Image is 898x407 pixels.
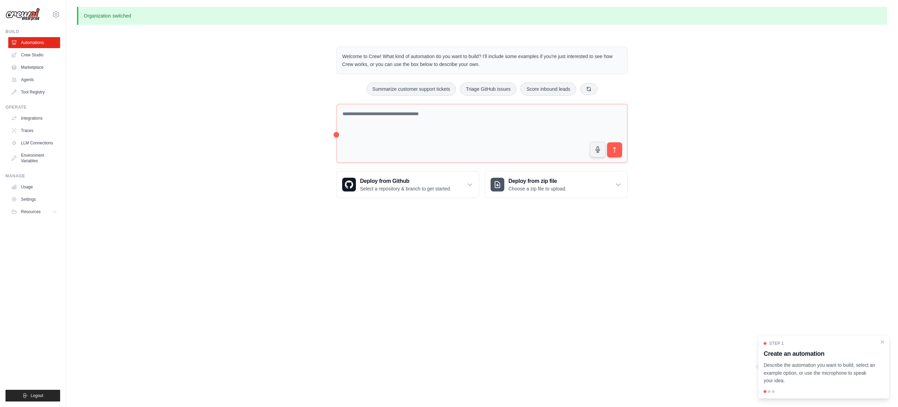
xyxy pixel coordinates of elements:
a: Settings [8,194,60,205]
a: Tool Registry [8,87,60,98]
button: Logout [5,390,60,401]
p: Welcome to Crew! What kind of automation do you want to build? I'll include some examples if you'... [342,53,622,68]
a: LLM Connections [8,137,60,148]
p: Select a repository & branch to get started. [360,185,451,192]
span: Step 1 [769,341,784,346]
a: Environment Variables [8,150,60,166]
span: Resources [21,209,41,214]
h3: Deploy from Github [360,177,451,185]
h3: Create an automation [764,349,876,359]
a: Crew Studio [8,49,60,60]
h3: Deploy from zip file [508,177,566,185]
button: Close walkthrough [880,339,885,345]
span: Logout [31,393,43,398]
a: Integrations [8,113,60,124]
button: Triage GitHub issues [460,82,516,96]
a: Automations [8,37,60,48]
a: Agents [8,74,60,85]
div: Manage [5,173,60,179]
button: Summarize customer support tickets [367,82,456,96]
div: Build [5,29,60,34]
p: Describe the automation you want to build, select an example option, or use the microphone to spe... [764,361,876,385]
a: Usage [8,181,60,192]
button: Resources [8,206,60,217]
div: Operate [5,104,60,110]
a: Marketplace [8,62,60,73]
button: Score inbound leads [520,82,576,96]
p: Organization switched [77,7,887,25]
p: Choose a zip file to upload. [508,185,566,192]
img: Logo [5,8,40,21]
a: Traces [8,125,60,136]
